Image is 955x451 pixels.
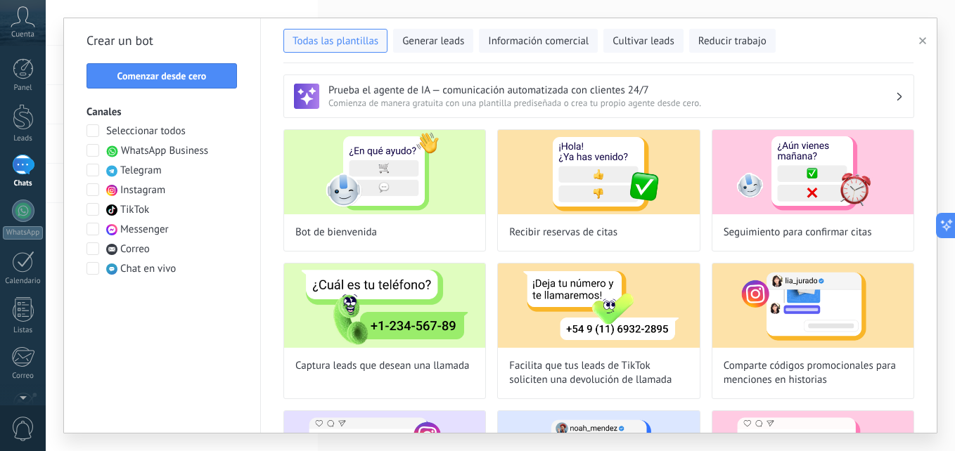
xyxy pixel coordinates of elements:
span: Bot de bienvenida [295,225,377,240]
span: Generar leads [402,34,464,48]
span: Cultivar leads [613,34,674,48]
span: Messenger [120,223,169,237]
span: Comparte códigos promocionales para menciones en historias [724,359,902,387]
h3: Prueba el agente de IA — comunicación automatizada con clientes 24/7 [328,84,895,97]
div: Correo [3,372,44,381]
span: Información comercial [488,34,589,48]
span: Captura leads que desean una llamada [295,359,470,373]
span: Telegram [120,164,162,178]
span: Comienza de manera gratuita con una plantilla prediseñada o crea tu propio agente desde cero. [328,97,895,109]
div: WhatsApp [3,226,43,240]
span: Comenzar desde cero [117,71,207,81]
div: Calendario [3,277,44,286]
span: Chat en vivo [120,262,176,276]
button: Información comercial [479,29,598,53]
span: Facilita que tus leads de TikTok soliciten una devolución de llamada [509,359,688,387]
span: Seleccionar todos [106,124,186,138]
h2: Crear un bot [86,30,238,52]
button: Todas las plantillas [283,29,387,53]
span: WhatsApp Business [121,144,208,158]
span: Instagram [120,183,165,197]
span: Correo [120,242,150,256]
img: Seguimiento para confirmar citas [712,130,914,214]
span: Recibir reservas de citas [509,225,617,240]
div: Chats [3,179,44,188]
span: Reducir trabajo [698,34,767,48]
div: Panel [3,84,44,93]
button: Reducir trabajo [689,29,776,53]
img: Comparte códigos promocionales para menciones en historias [712,263,914,348]
img: Facilita que tus leads de TikTok soliciten una devolución de llamada [498,263,699,348]
img: Recibir reservas de citas [498,130,699,214]
span: Cuenta [11,30,34,39]
div: Listas [3,326,44,335]
span: TikTok [120,203,149,217]
span: Todas las plantillas [293,34,378,48]
span: Seguimiento para confirmar citas [724,225,872,240]
div: Leads [3,134,44,143]
h3: Canales [86,105,238,119]
button: Generar leads [393,29,473,53]
button: Cultivar leads [603,29,683,53]
button: Comenzar desde cero [86,63,237,89]
img: Captura leads que desean una llamada [284,263,485,348]
img: Bot de bienvenida [284,130,485,214]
